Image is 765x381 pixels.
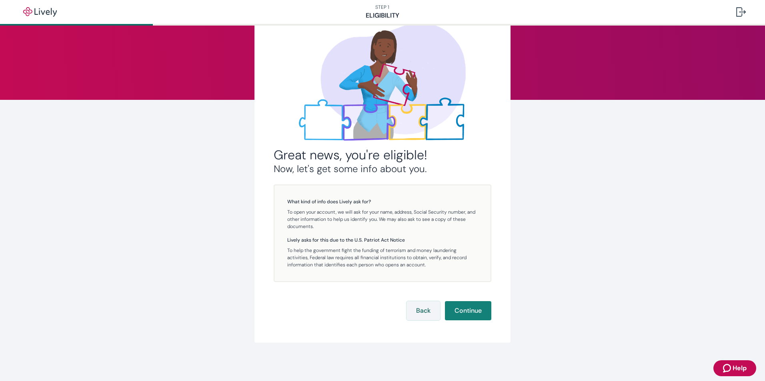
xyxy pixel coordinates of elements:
[445,301,491,320] button: Continue
[733,363,747,373] span: Help
[274,147,491,163] h2: Great news, you're eligible!
[730,2,752,22] button: Log out
[287,247,478,268] p: To help the government fight the funding of terrorism and money laundering activities, Federal la...
[287,208,478,230] p: To open your account, we will ask for your name, address, Social Security number, and other infor...
[287,198,478,205] h5: What kind of info does Lively ask for?
[274,163,491,175] h3: Now, let's get some info about you.
[713,360,756,376] button: Zendesk support iconHelp
[407,301,440,320] button: Back
[723,363,733,373] svg: Zendesk support icon
[18,7,62,17] img: Lively
[287,236,478,244] h5: Lively asks for this due to the U.S. Patriot Act Notice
